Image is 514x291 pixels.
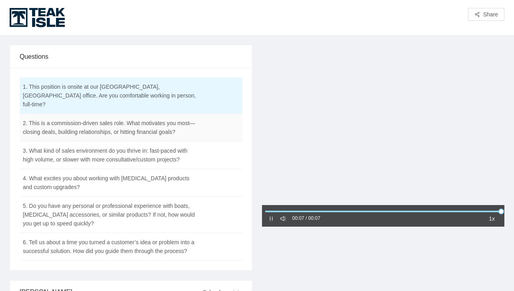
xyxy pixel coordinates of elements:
[474,12,480,18] span: share-alt
[489,214,495,223] span: 1x
[10,8,65,27] img: Teak Isle
[468,8,504,21] button: share-altShare
[20,197,202,233] td: 5. Do you have any personal or professional experience with boats, [MEDICAL_DATA] accessories, or...
[292,215,320,222] div: 00:07 / 00:07
[483,10,498,19] span: Share
[20,45,242,68] div: Questions
[20,169,202,197] td: 4. What excites you about working with [MEDICAL_DATA] products and custom upgrades?
[280,216,286,221] span: sound
[268,216,274,221] span: pause
[20,233,202,261] td: 6. Tell us about a time you turned a customer’s idea or problem into a successful solution. How d...
[20,78,202,114] td: 1. This position is onsite at our [GEOGRAPHIC_DATA], [GEOGRAPHIC_DATA] office. Are you comfortabl...
[20,114,202,142] td: 2. This is a commission-driven sales role. What motivates you most—closing deals, building relati...
[20,142,202,169] td: 3. What kind of sales environment do you thrive in: fast-paced with high volume, or slower with m...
